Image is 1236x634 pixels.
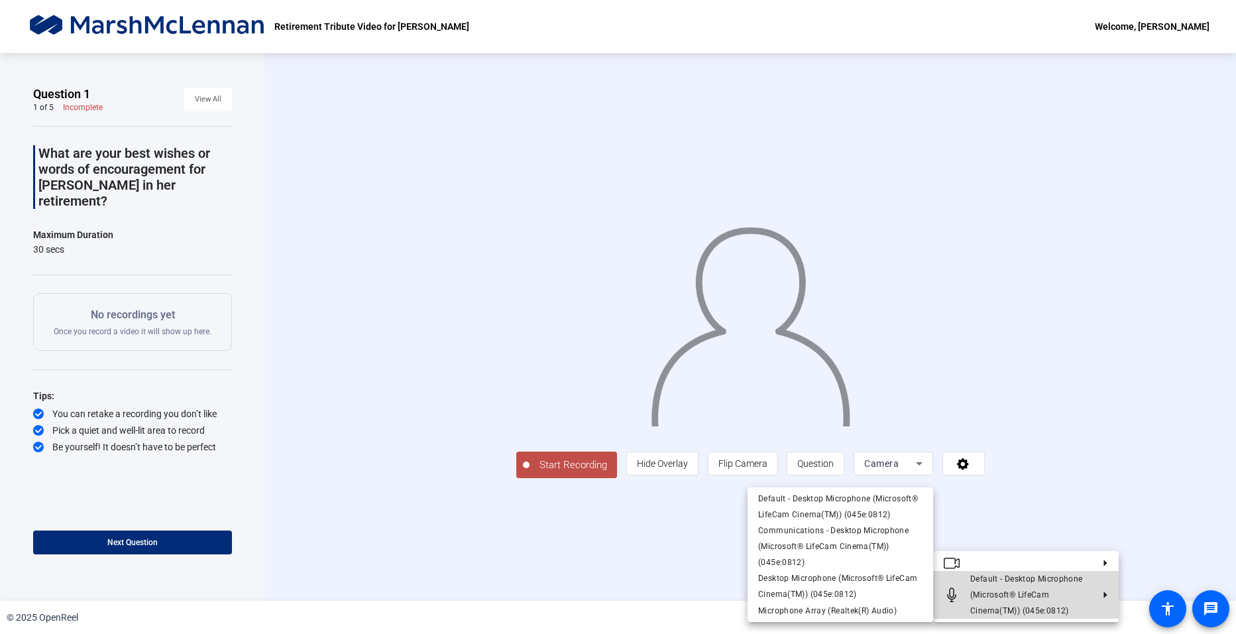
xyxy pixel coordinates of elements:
[758,606,897,615] span: Microphone Array (Realtek(R) Audio)
[758,494,918,519] span: Default - Desktop Microphone (Microsoft® LifeCam Cinema(TM)) (045e:0812)
[944,587,960,603] mat-icon: Microphone
[758,526,909,567] span: Communications - Desktop Microphone (Microsoft® LifeCam Cinema(TM)) (045e:0812)
[944,554,960,570] mat-icon: Video camera
[970,574,1083,615] span: Default - Desktop Microphone (Microsoft® LifeCam Cinema(TM)) (045e:0812)
[758,574,917,599] span: Desktop Microphone (Microsoft® LifeCam Cinema(TM)) (045e:0812)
